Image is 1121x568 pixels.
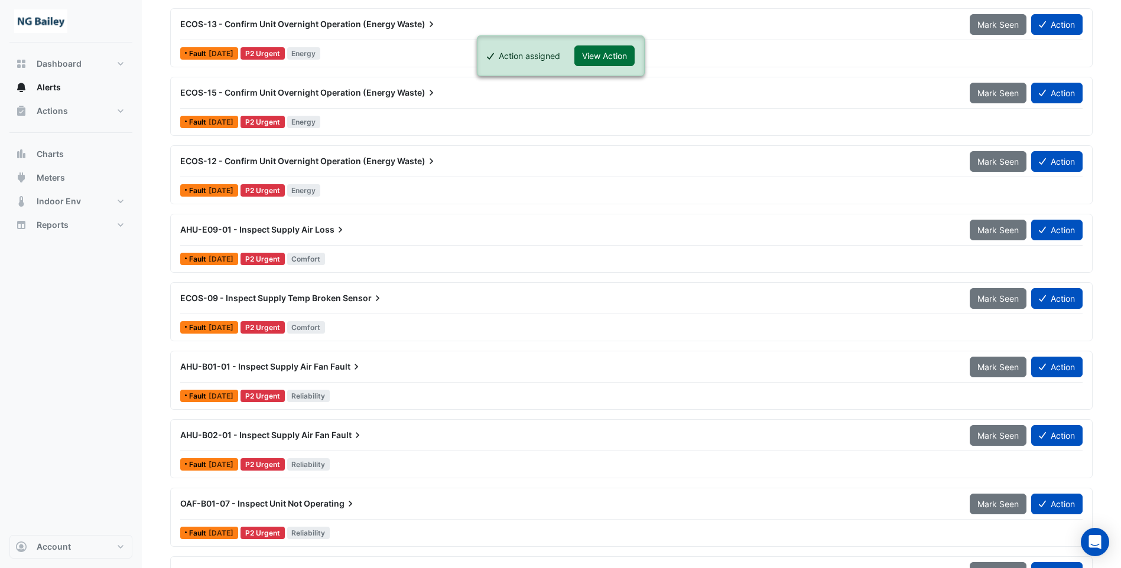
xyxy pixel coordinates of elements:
span: Actions [37,105,68,117]
span: Fault [189,324,209,331]
button: Actions [9,99,132,123]
span: Energy [287,116,321,128]
button: Action [1031,425,1083,446]
span: Waste) [397,155,437,167]
button: Action [1031,220,1083,240]
span: Loss [315,224,346,236]
app-icon: Indoor Env [15,195,27,207]
span: Mon 08-Sep-2025 06:30 BST [209,391,233,400]
button: Action [1031,357,1083,377]
div: P2 Urgent [241,390,285,402]
span: Fault [189,461,209,468]
div: Action assigned [499,50,560,62]
button: Reports [9,213,132,237]
app-icon: Alerts [15,81,27,93]
span: Fault [189,530,209,537]
div: P2 Urgent [241,47,285,60]
span: Reports [37,219,69,231]
span: AHU-B02-01 - Inspect Supply Air Fan [180,430,330,440]
span: Fault [189,256,209,263]
span: Mark Seen [977,362,1019,372]
span: Energy [287,47,321,60]
span: Mon 08-Sep-2025 06:30 BST [209,323,233,332]
span: AHU-B01-01 - Inspect Supply Air Fan [180,361,329,371]
div: P2 Urgent [241,458,285,471]
div: P2 Urgent [241,184,285,197]
span: Waste) [397,18,437,30]
span: Tue 09-Sep-2025 00:00 BST [209,117,233,126]
button: Mark Seen [970,151,1026,172]
app-icon: Actions [15,105,27,117]
span: Meters [37,172,65,184]
span: Mark Seen [977,19,1019,30]
span: Mark Seen [977,293,1019,303]
span: Sensor [343,292,384,304]
span: Mark Seen [977,88,1019,98]
span: Energy [287,184,321,197]
span: ECOS-15 - Confirm Unit Overnight Operation (Energy [180,87,395,97]
button: Indoor Env [9,190,132,213]
button: Mark Seen [970,14,1026,35]
span: AHU-E09-01 - Inspect Supply Air [180,224,313,234]
span: Fault [189,50,209,57]
button: Mark Seen [970,288,1026,309]
img: Company Logo [14,9,67,33]
span: ECOS-13 - Confirm Unit Overnight Operation (Energy [180,19,395,29]
div: P2 Urgent [241,116,285,128]
span: Tue 09-Sep-2025 00:00 BST [209,186,233,195]
button: Action [1031,288,1083,309]
app-icon: Charts [15,148,27,160]
app-icon: Reports [15,219,27,231]
span: ECOS-09 - Inspect Supply Temp Broken [180,293,341,303]
span: Dashboard [37,58,82,70]
button: Dashboard [9,52,132,76]
span: Mark Seen [977,499,1019,509]
button: Meters [9,166,132,190]
span: Operating [304,498,356,510]
button: Account [9,535,132,559]
button: Action [1031,151,1083,172]
div: P2 Urgent [241,253,285,265]
span: Mon 08-Sep-2025 06:30 BST [209,528,233,537]
span: Fault [189,393,209,400]
span: Fault [189,187,209,194]
span: Waste) [397,87,437,99]
button: Action [1031,83,1083,103]
span: Tue 09-Sep-2025 00:00 BST [209,49,233,58]
span: Comfort [287,253,326,265]
span: Reliability [287,390,330,402]
app-icon: Dashboard [15,58,27,70]
button: Mark Seen [970,357,1026,377]
span: Mark Seen [977,430,1019,440]
app-icon: Meters [15,172,27,184]
span: Comfort [287,321,326,334]
div: P2 Urgent [241,321,285,334]
button: View Action [574,45,635,66]
span: Charts [37,148,64,160]
span: OAF-B01-07 - Inspect Unit Not [180,498,302,508]
span: Reliability [287,527,330,539]
button: Charts [9,142,132,166]
span: Alerts [37,81,61,93]
button: Mark Seen [970,494,1026,514]
span: Fault [189,119,209,126]
span: ECOS-12 - Confirm Unit Overnight Operation (Energy [180,156,395,166]
span: Fault [330,361,362,373]
span: Mon 08-Sep-2025 06:30 BST [209,460,233,469]
span: Mon 08-Sep-2025 07:15 BST [209,254,233,263]
button: Mark Seen [970,83,1026,103]
span: Mark Seen [977,156,1019,167]
span: Reliability [287,458,330,471]
button: Mark Seen [970,425,1026,446]
button: Mark Seen [970,220,1026,240]
span: Indoor Env [37,195,81,207]
div: Open Intercom Messenger [1081,528,1109,556]
button: Action [1031,494,1083,514]
span: Account [37,541,71,553]
div: P2 Urgent [241,527,285,539]
button: Alerts [9,76,132,99]
button: Action [1031,14,1083,35]
span: Mark Seen [977,225,1019,235]
span: Fault [332,429,363,441]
